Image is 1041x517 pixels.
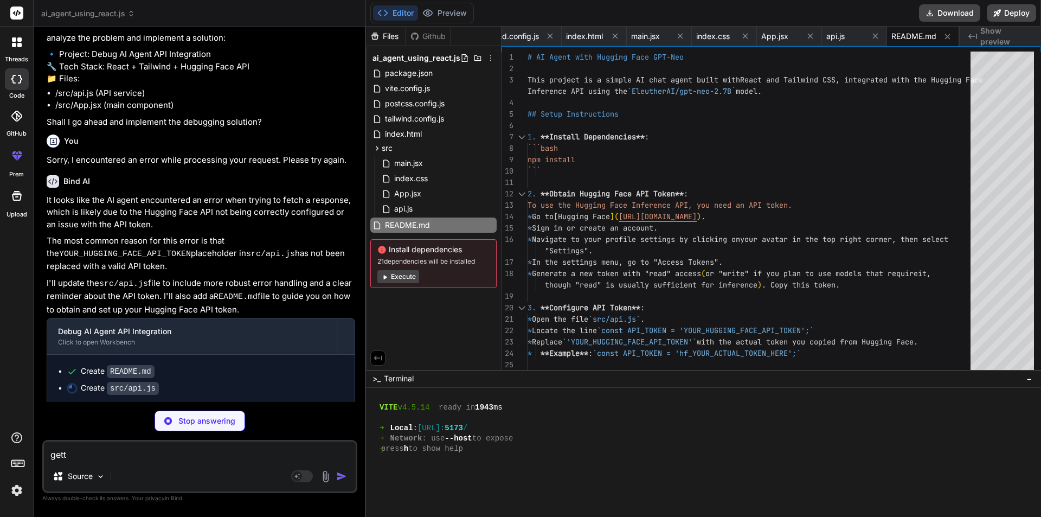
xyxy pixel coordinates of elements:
[541,303,640,312] span: **Configure API Token**
[515,188,529,200] div: Click to collapse the range.
[701,212,705,221] span: .
[406,31,451,42] div: Github
[422,433,445,444] span: : use
[246,250,295,259] code: src/api.js
[588,348,593,358] span: :
[377,257,490,266] span: 21 dependencies will be installed
[532,212,554,221] span: Go to
[390,423,413,433] span: Local
[384,112,445,125] span: tailwind.config.js
[502,336,513,348] div: 23
[980,25,1032,47] span: Show preview
[58,338,326,347] div: Click to open Workbench
[493,403,503,413] span: ms
[55,87,355,100] li: /src/api.js (API service)
[502,211,513,222] div: 14
[502,154,513,165] div: 9
[502,165,513,177] div: 10
[384,97,446,110] span: postcss.config.js
[319,470,332,483] img: attachment
[502,97,513,108] div: 4
[627,86,736,96] span: `EleutherAI/gpt-neo-2.7B`
[502,188,513,200] div: 12
[55,99,355,112] li: /src/App.jsx (main component)
[502,222,513,234] div: 15
[515,131,529,143] div: Click to collapse the range.
[384,67,434,80] span: package.json
[545,246,593,256] span: "Settings".
[480,31,539,42] span: tailwind.config.js
[761,31,788,42] span: App.jsx
[214,292,258,302] code: README.md
[502,348,513,359] div: 24
[63,176,90,187] h6: Bind AI
[472,433,513,444] span: to expose
[554,212,558,221] span: [
[614,212,619,221] span: (
[439,403,475,413] span: ready in
[47,277,355,316] p: I'll update the file to include more robust error handling and a clear reminder about the API tok...
[384,127,423,141] span: index.html
[909,337,918,347] span: e.
[377,244,490,255] span: Install dependencies
[502,268,513,279] div: 18
[384,373,414,384] span: Terminal
[145,495,165,501] span: privacy
[532,337,562,347] span: Replace
[532,257,723,267] span: In the settings menu, go to "Access Tokens".
[380,403,398,413] span: VITE
[566,31,603,42] span: index.html
[408,444,463,454] span: to show help
[528,155,575,164] span: npm install
[384,82,431,95] span: vite.config.js
[740,75,957,85] span: React and Tailwind CSS, integrated with the Huggin
[96,472,105,481] img: Pick Models
[9,91,24,100] label: code
[528,86,627,96] span: Inference API using the
[502,314,513,325] div: 21
[393,187,422,200] span: App.jsx
[41,8,135,19] span: ai_agent_using_react.js
[697,337,909,347] span: with the actual token you copied from Hugging Fac
[528,303,536,312] span: 3.
[413,423,417,433] span: :
[178,416,235,426] p: Stop answering
[99,279,148,289] code: src/api.js
[593,348,801,358] span: `const API_TOKEN = 'hf_YOUR_ACTUAL_TOKEN_HERE';`
[502,131,513,143] div: 7
[541,189,684,199] span: **Obtain Hugging Face API Token**
[502,120,513,131] div: 6
[380,423,381,433] span: ➜
[9,170,24,179] label: prem
[42,493,357,503] p: Always double-check its answers. Your in Bind
[597,325,814,335] span: `const API_TOKEN = 'YOUR_HUGGING_FACE_API_TOKEN';`
[757,280,762,290] span: )
[610,212,614,221] span: ]
[418,5,471,21] button: Preview
[640,314,645,324] span: .
[502,108,513,120] div: 5
[47,318,337,354] button: Debug AI Agent API IntegrationClick to open Workbench
[631,31,660,42] span: main.jsx
[47,194,355,231] p: It looks like the AI agent encountered an error when trying to fetch a response, which is likely ...
[404,444,408,454] span: h
[701,269,705,278] span: (
[1026,373,1032,384] span: −
[502,291,513,302] div: 19
[502,234,513,245] div: 16
[5,55,28,64] label: threads
[64,136,79,146] h6: You
[502,200,513,211] div: 13
[380,433,381,444] span: ➜
[445,423,463,433] span: 5173
[107,365,155,378] code: README.md
[502,63,513,74] div: 2
[47,116,355,129] p: Shall I go ahead and implement the debugging solution?
[891,31,936,42] span: README.md
[417,423,445,433] span: [URL]:
[475,403,493,413] span: 1943
[528,132,536,142] span: 1.
[532,234,740,244] span: Navigate to your profile settings by clicking on
[619,212,697,221] span: [URL][DOMAIN_NAME]
[528,109,619,119] span: ## Setup Instructions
